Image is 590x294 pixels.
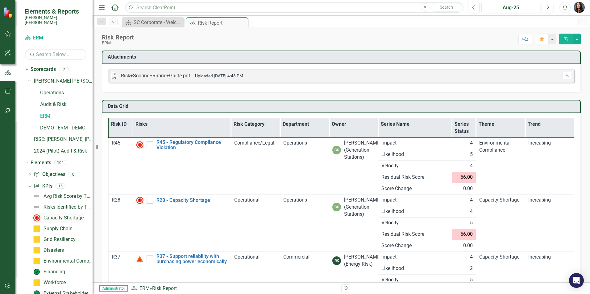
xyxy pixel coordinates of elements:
img: High Alert [136,197,143,204]
span: 4 [470,208,473,215]
span: 56.00 [460,231,473,238]
div: Risk+Scoring+Rubric+Guide.pdf [121,72,190,80]
td: Double-Click to Edit [452,194,476,206]
button: Search [431,3,462,12]
div: CS [332,146,341,154]
a: Disasters [31,245,64,255]
div: Financing [44,269,65,275]
a: DEMO - ERM - DEMO [40,125,93,132]
td: Double-Click to Edit [280,194,329,251]
td: Double-Click to Edit [525,194,574,251]
img: Caution [33,279,40,286]
div: Grid Resiliency [44,237,76,242]
a: Financing [31,267,65,277]
td: Double-Click to Edit [476,137,525,194]
div: RK [332,256,341,265]
span: Capacity Shortage [479,254,519,260]
span: 56.00 [460,174,473,181]
span: Impact [381,197,449,204]
small: Uploaded [DATE] 4:48 PM [195,73,243,78]
span: Velocity [381,276,449,284]
span: Capacity Shortage [479,197,519,203]
div: Capacity Shortage [44,215,84,221]
td: Double-Click to Edit [452,160,476,172]
a: KPIs [34,183,52,190]
span: Commercial [283,254,310,260]
button: Aug-25 [481,2,540,13]
img: Not Defined [33,203,40,211]
input: Search Below... [25,49,86,60]
div: Aug-25 [484,4,538,11]
span: Velocity [381,219,449,227]
a: Supply Chain [31,224,73,234]
td: Double-Click to Edit [452,263,476,274]
span: 0.00 [463,185,473,192]
div: Workforce [44,280,66,285]
div: Avg Risk Score by Theme [44,194,93,199]
td: Double-Click to Edit [109,137,133,194]
a: 2024 (Pilot) Audit & Risk [34,148,93,155]
td: Double-Click to Edit [452,251,476,263]
div: 15 [56,183,65,189]
a: Avg Risk Score by Theme [31,191,93,201]
span: 4 [470,162,473,169]
img: ClearPoint Strategy [3,7,14,18]
td: Double-Click to Edit [378,137,452,149]
img: High Alert [136,141,143,149]
h3: Data Grid [108,104,577,109]
a: Capacity Shortage [31,213,84,223]
span: 4 [470,140,473,147]
a: Elements [31,159,51,166]
td: Double-Click to Edit [109,194,133,251]
a: Scorecards [31,66,56,73]
div: ERM [102,41,134,45]
span: Likelihood [381,208,449,215]
a: ERM [139,285,150,291]
span: R37 [112,254,120,260]
a: R37 - Support reliability with purchasing power economically [156,254,228,264]
div: Risk Report [102,34,134,41]
td: Double-Click to Edit [378,251,452,263]
span: Likelihood [381,265,449,272]
td: Double-Click to Edit [452,206,476,217]
td: Double-Click to Edit [378,217,452,229]
a: Risks Identified by Theme [31,202,93,212]
span: Operational [234,197,260,203]
td: Double-Click to Edit [476,194,525,251]
span: Impact [381,140,449,147]
td: Double-Click to Edit [378,149,452,160]
span: Compliance/Legal [234,140,274,146]
img: Caution [33,257,40,265]
span: Administrator [99,285,128,292]
span: Score Change [381,185,449,192]
div: Environmental Compliance [44,258,93,264]
img: Caution [33,236,40,243]
a: SC Corporate - Welcome to ClearPoint [123,18,182,26]
td: Double-Click to Edit [452,274,476,286]
span: Search [440,5,453,10]
span: Operations [283,197,307,203]
span: Operational [234,254,260,260]
div: [PERSON_NAME] (Generation Stations) [344,197,381,218]
span: Likelihood [381,151,449,158]
img: Alert [136,255,143,263]
a: RISE: [PERSON_NAME] [PERSON_NAME] Recognizing Innovation, Safety and Excellence [34,136,93,143]
td: Double-Click to Edit [231,137,280,194]
a: Operations [40,89,93,96]
button: Tami Griswold [574,2,585,13]
td: Double-Click to Edit [280,137,329,194]
td: Double-Click to Edit [452,217,476,229]
td: Double-Click to Edit [378,160,452,172]
div: Disasters [44,247,64,253]
img: Not Defined [33,193,40,200]
div: SC Corporate - Welcome to ClearPoint [134,18,182,26]
span: 2 [470,265,473,272]
span: 5 [470,151,473,158]
a: Environmental Compliance [31,256,93,266]
span: Operations [283,140,307,146]
img: Caution [33,225,40,232]
div: » [131,285,337,292]
span: 0.00 [463,242,473,249]
span: Elements & Reports [25,8,86,15]
td: Double-Click to Edit [378,194,452,206]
